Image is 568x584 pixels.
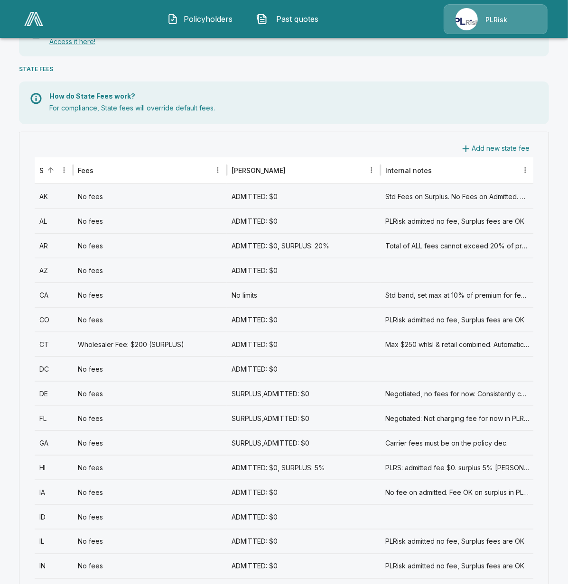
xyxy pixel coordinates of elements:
[35,233,73,258] div: AR
[35,504,73,529] div: ID
[227,283,381,307] div: No limits
[57,164,71,177] button: State column menu
[160,7,242,31] button: Policyholders IconPolicyholders
[227,554,381,578] div: ADMITTED: $0
[73,356,227,381] div: No fees
[73,283,227,307] div: No fees
[49,93,538,100] p: How do State Fees work?
[519,164,532,177] button: Internal notes column menu
[73,184,227,209] div: No fees
[381,480,534,504] div: No fee on admitted. Fee OK on surplus in PLRS.
[73,529,227,554] div: No fees
[456,140,533,157] button: Add new state fee
[381,430,534,455] div: Carrier fees must be on the policy dec.
[381,332,534,356] div: Max $250 whlsl & retail combined. Automatic renewals No fees allowed.
[287,164,300,177] button: Sort
[73,258,227,283] div: No fees
[444,4,548,34] a: Agency IconPLRisk
[73,209,227,233] div: No fees
[35,283,73,307] div: CA
[381,233,534,258] div: Total of ALL fees cannot exceed 20% of premium
[365,164,378,177] button: Max Fee column menu
[49,37,95,46] a: Access it here!
[73,307,227,332] div: No fees
[381,283,534,307] div: Std band, set max at 10% of premium for fees (other than carrier)
[381,209,534,233] div: PLRisk admitted no fee, Surplus fees are OK
[35,332,73,356] div: CT
[35,480,73,504] div: IA
[227,480,381,504] div: ADMITTED: $0
[381,307,534,332] div: PLRisk admitted no fee, Surplus fees are OK
[381,184,534,209] div: Std Fees on Surplus. No Fees on Admitted. Commissions received must be disclosed on any quote
[73,504,227,529] div: No fees
[49,103,538,113] p: For compliance, State fees will override default fees.
[381,455,534,480] div: PLRS: admitted fee $0. surplus 5% max PLRS + Affinity processing
[381,554,534,578] div: PLRisk admitted no fee, Surplus fees are OK
[227,406,381,430] div: SURPLUS,ADMITTED: $0
[227,529,381,554] div: ADMITTED: $0
[35,430,73,455] div: GA
[433,164,446,177] button: Sort
[19,64,53,74] h6: STATE FEES
[182,13,234,25] span: Policyholders
[227,381,381,406] div: SURPLUS,ADMITTED: $0
[73,233,227,258] div: No fees
[73,554,227,578] div: No fees
[211,164,224,177] button: Fees column menu
[227,209,381,233] div: ADMITTED: $0
[381,381,534,406] div: Negotiated, no fees for now. Consistently charged for reasonableness. DE monitors.
[73,332,227,356] div: Wholesaler Fee: $200 (SURPLUS)
[24,12,43,26] img: AA Logo
[30,93,42,104] img: Info Icon
[44,164,57,177] button: Sort
[249,7,331,31] button: Past quotes IconPast quotes
[167,13,178,25] img: Policyholders Icon
[232,166,286,174] div: [PERSON_NAME]
[227,184,381,209] div: ADMITTED: $0
[35,529,73,554] div: IL
[227,332,381,356] div: ADMITTED: $0
[35,455,73,480] div: HI
[256,13,268,25] img: Past quotes Icon
[385,166,432,174] div: Internal notes
[39,166,43,174] div: State
[35,554,73,578] div: IN
[35,381,73,406] div: DE
[35,209,73,233] div: AL
[35,406,73,430] div: FL
[227,233,381,258] div: ADMITTED: $0, SURPLUS: 20%
[227,307,381,332] div: ADMITTED: $0
[381,529,534,554] div: PLRisk admitted no fee, Surplus fees are OK
[227,455,381,480] div: ADMITTED: $0, SURPLUS: 5%
[227,356,381,381] div: ADMITTED: $0
[456,8,478,30] img: Agency Icon
[73,455,227,480] div: No fees
[73,480,227,504] div: No fees
[271,13,324,25] span: Past quotes
[94,164,108,177] button: Sort
[227,504,381,529] div: ADMITTED: $0
[35,258,73,283] div: AZ
[73,430,227,455] div: No fees
[227,258,381,283] div: ADMITTED: $0
[381,406,534,430] div: Negotiated: Not charging fee for now in PLRS. Admitted tax is FLIGA
[78,166,93,174] div: Fees
[227,430,381,455] div: SURPLUS,ADMITTED: $0
[73,406,227,430] div: No fees
[73,381,227,406] div: No fees
[35,307,73,332] div: CO
[35,356,73,381] div: DC
[485,15,507,25] p: PLRisk
[35,184,73,209] div: AK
